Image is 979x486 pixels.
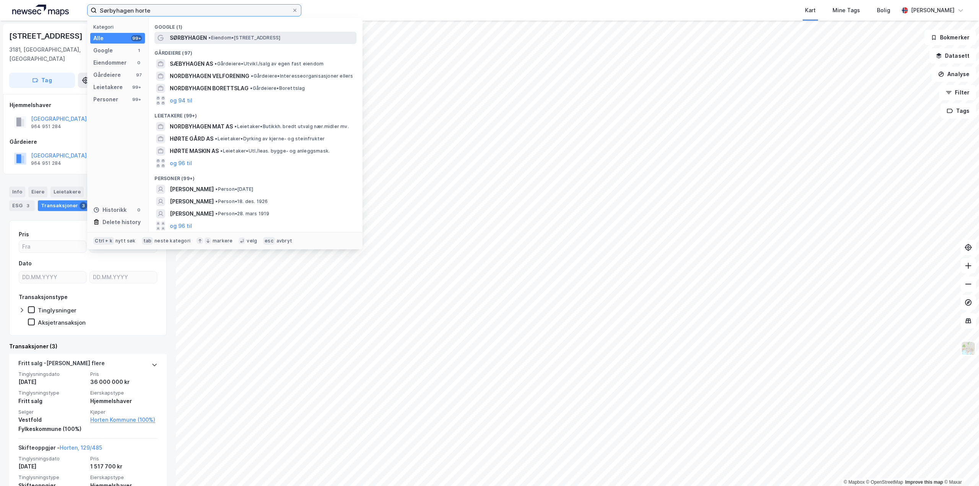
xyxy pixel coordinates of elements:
[18,409,86,415] span: Selger
[234,124,348,130] span: Leietaker • Butikkh. bredt utvalg nær.midler mv.
[939,85,976,100] button: Filter
[148,169,363,183] div: Personer (99+)
[38,307,76,314] div: Tinglysninger
[18,397,86,406] div: Fritt salg
[170,209,214,218] span: [PERSON_NAME]
[142,237,153,245] div: tab
[18,462,86,471] div: [DATE]
[93,83,123,92] div: Leietakere
[208,35,280,41] span: Eiendom • [STREET_ADDRESS]
[9,200,35,211] div: ESG
[170,96,192,105] button: og 94 til
[170,185,214,194] span: [PERSON_NAME]
[932,67,976,82] button: Analyse
[90,462,158,471] div: 1 517 700 kr
[911,6,955,15] div: [PERSON_NAME]
[940,103,976,119] button: Tags
[93,95,118,104] div: Personer
[90,371,158,377] span: Pris
[102,218,141,227] div: Delete history
[19,293,68,302] div: Transaksjonstype
[9,342,167,351] div: Transaksjoner (3)
[170,221,192,231] button: og 96 til
[18,359,105,371] div: Fritt salg - [PERSON_NAME] flere
[276,238,292,244] div: avbryt
[148,18,363,32] div: Google (1)
[90,397,158,406] div: Hjemmelshaver
[38,200,90,211] div: Transaksjoner
[250,85,252,91] span: •
[170,122,233,131] span: NORDBYHAGEN MAT AS
[805,6,816,15] div: Kart
[877,6,890,15] div: Bolig
[93,205,127,215] div: Historikk
[170,159,192,168] button: og 96 til
[93,46,113,55] div: Google
[170,72,249,81] span: NORDBYHAGEN VELFORENING
[12,5,69,16] img: logo.a4113a55bc3d86da70a041830d287a7e.svg
[90,409,158,415] span: Kjøper
[250,85,305,91] span: Gårdeiere • Borettslag
[170,134,213,143] span: HØRTE GÅRD AS
[929,48,976,63] button: Datasett
[18,474,86,481] span: Tinglysningstype
[263,237,275,245] div: esc
[833,6,860,15] div: Mine Tags
[93,34,104,43] div: Alle
[136,60,142,66] div: 0
[9,30,84,42] div: [STREET_ADDRESS]
[50,187,84,197] div: Leietakere
[215,186,253,192] span: Person • [DATE]
[234,124,237,129] span: •
[19,259,32,268] div: Dato
[9,45,127,63] div: 3181, [GEOGRAPHIC_DATA], [GEOGRAPHIC_DATA]
[115,238,136,244] div: nytt søk
[9,73,75,88] button: Tag
[19,230,29,239] div: Pris
[215,198,268,205] span: Person • 18. des. 1926
[18,415,86,434] div: Vestfold Fylkeskommune (100%)
[148,44,363,58] div: Gårdeiere (97)
[90,271,157,283] input: DD.MM.YYYY
[215,211,218,216] span: •
[18,390,86,396] span: Tinglysningstype
[80,202,87,210] div: 3
[247,238,257,244] div: velg
[18,377,86,387] div: [DATE]
[18,443,102,455] div: Skifteoppgjør -
[170,84,249,93] span: NORDBYHAGEN BORETTSLAG
[131,96,142,102] div: 99+
[941,449,979,486] iframe: Chat Widget
[170,146,219,156] span: HØRTE MASKIN AS
[60,444,102,451] a: Horten, 129/485
[170,33,207,42] span: SØRBYHAGEN
[924,30,976,45] button: Bokmerker
[215,136,217,141] span: •
[93,24,145,30] div: Kategori
[215,211,269,217] span: Person • 28. mars 1919
[10,101,166,110] div: Hjemmelshaver
[93,58,127,67] div: Eiendommer
[93,70,121,80] div: Gårdeiere
[19,241,86,252] input: Fra
[215,198,218,204] span: •
[90,474,158,481] span: Eierskapstype
[136,72,142,78] div: 97
[941,449,979,486] div: Kontrollprogram for chat
[90,390,158,396] span: Eierskapstype
[19,271,86,283] input: DD.MM.YYYY
[10,137,166,146] div: Gårdeiere
[18,371,86,377] span: Tinglysningsdato
[9,187,25,197] div: Info
[215,61,217,67] span: •
[18,455,86,462] span: Tinglysningsdato
[31,124,61,130] div: 964 951 284
[170,197,214,206] span: [PERSON_NAME]
[136,207,142,213] div: 0
[31,160,61,166] div: 964 951 284
[93,237,114,245] div: Ctrl + k
[866,479,903,485] a: OpenStreetMap
[220,148,330,154] span: Leietaker • Utl./leas. bygge- og anleggsmask.
[28,187,47,197] div: Eiere
[215,136,325,142] span: Leietaker • Dyrking av kjerne- og steinfrukter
